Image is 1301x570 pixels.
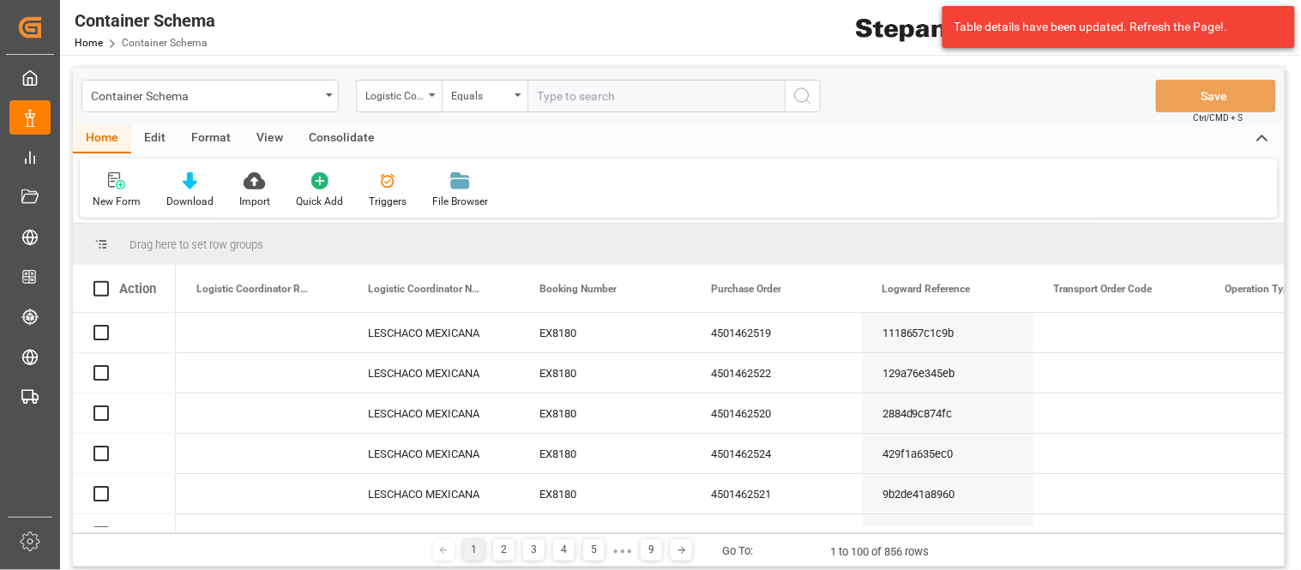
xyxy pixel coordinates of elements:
[690,514,862,554] div: 4501462523
[75,8,215,33] div: Container Schema
[523,539,545,561] div: 3
[711,283,781,295] span: Purchase Order
[583,539,605,561] div: 5
[785,80,821,112] button: search button
[296,194,343,209] div: Quick Add
[347,514,519,554] div: LESCHACO MEXICANA
[244,124,296,153] div: View
[722,543,753,560] div: Go To:
[178,124,244,153] div: Format
[129,238,263,251] span: Drag here to set row groups
[73,313,176,353] div: Press SPACE to select this row.
[539,283,617,295] span: Booking Number
[442,80,527,112] button: open menu
[347,353,519,393] div: LESCHACO MEXICANA
[432,194,488,209] div: File Browser
[553,539,575,561] div: 4
[296,124,388,153] div: Consolidate
[830,543,929,561] div: 1 to 100 of 856 rows
[862,434,1033,473] div: 429f1a635ec0
[862,393,1033,433] div: 2884d9c874fc
[641,539,662,561] div: 9
[613,544,632,557] div: ● ● ●
[1226,283,1295,295] span: Operation Type
[347,393,519,433] div: LESCHACO MEXICANA
[463,539,485,561] div: 1
[196,283,311,295] span: Logistic Coordinator Reference Number
[239,194,270,209] div: Import
[356,80,442,112] button: open menu
[1156,80,1276,112] button: Save
[862,353,1033,393] div: 129a76e345eb
[527,80,785,112] input: Type to search
[119,281,156,297] div: Action
[73,393,176,434] div: Press SPACE to select this row.
[347,474,519,513] div: LESCHACO MEXICANA
[690,474,862,513] div: 4501462521
[73,124,131,153] div: Home
[368,283,483,295] span: Logistic Coordinator Name
[519,434,690,473] div: EX8180
[1194,111,1244,124] span: Ctrl/CMD + S
[347,313,519,352] div: LESCHACO MEXICANA
[73,514,176,555] div: Press SPACE to select this row.
[365,84,424,104] div: Logistic Coordinator Reference Number
[369,194,407,209] div: Triggers
[519,313,690,352] div: EX8180
[856,13,981,43] img: Stepan_Company_logo.svg.png_1713531530.png
[690,313,862,352] div: 4501462519
[862,474,1033,513] div: 9b2de41a8960
[347,434,519,473] div: LESCHACO MEXICANA
[93,194,141,209] div: New Form
[690,353,862,393] div: 4501462522
[131,124,178,153] div: Edit
[91,84,320,105] div: Container Schema
[166,194,214,209] div: Download
[690,434,862,473] div: 4501462524
[75,37,103,49] a: Home
[1054,283,1153,295] span: Transport Order Code
[73,434,176,474] div: Press SPACE to select this row.
[493,539,515,561] div: 2
[451,84,509,104] div: Equals
[955,18,1270,36] div: Table details have been updated. Refresh the Page!.
[73,353,176,393] div: Press SPACE to select this row.
[519,393,690,433] div: EX8180
[882,283,971,295] span: Logward Reference
[690,393,862,433] div: 4501462520
[862,514,1033,554] div: a4b5752088f7
[519,474,690,513] div: EX8180
[519,353,690,393] div: EX8180
[73,474,176,514] div: Press SPACE to select this row.
[519,514,690,554] div: EX8180
[81,80,339,112] button: open menu
[862,313,1033,352] div: 1118657c1c9b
